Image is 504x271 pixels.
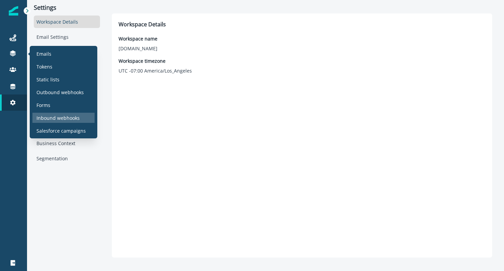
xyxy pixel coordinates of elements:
[32,87,95,97] a: Outbound webhooks
[36,114,80,121] p: Inbound webhooks
[36,63,52,70] p: Tokens
[36,76,59,83] p: Static lists
[119,67,192,74] p: UTC -07:00 America/Los_Angeles
[36,102,50,109] p: Forms
[32,49,95,59] a: Emails
[34,31,100,43] div: Email Settings
[36,50,51,57] p: Emails
[119,20,485,28] p: Workspace Details
[34,16,100,28] div: Workspace Details
[119,57,192,64] p: Workspace timezone
[32,74,95,84] a: Static lists
[32,126,95,136] a: Salesforce campaigns
[119,45,157,52] p: [DOMAIN_NAME]
[34,137,100,150] div: Business Context
[32,113,95,123] a: Inbound webhooks
[36,89,84,96] p: Outbound webhooks
[32,100,95,110] a: Forms
[34,4,100,11] p: Settings
[9,6,18,16] img: Inflection
[36,127,86,134] p: Salesforce campaigns
[119,35,157,42] p: Workspace name
[34,152,100,165] div: Segmentation
[32,61,95,72] a: Tokens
